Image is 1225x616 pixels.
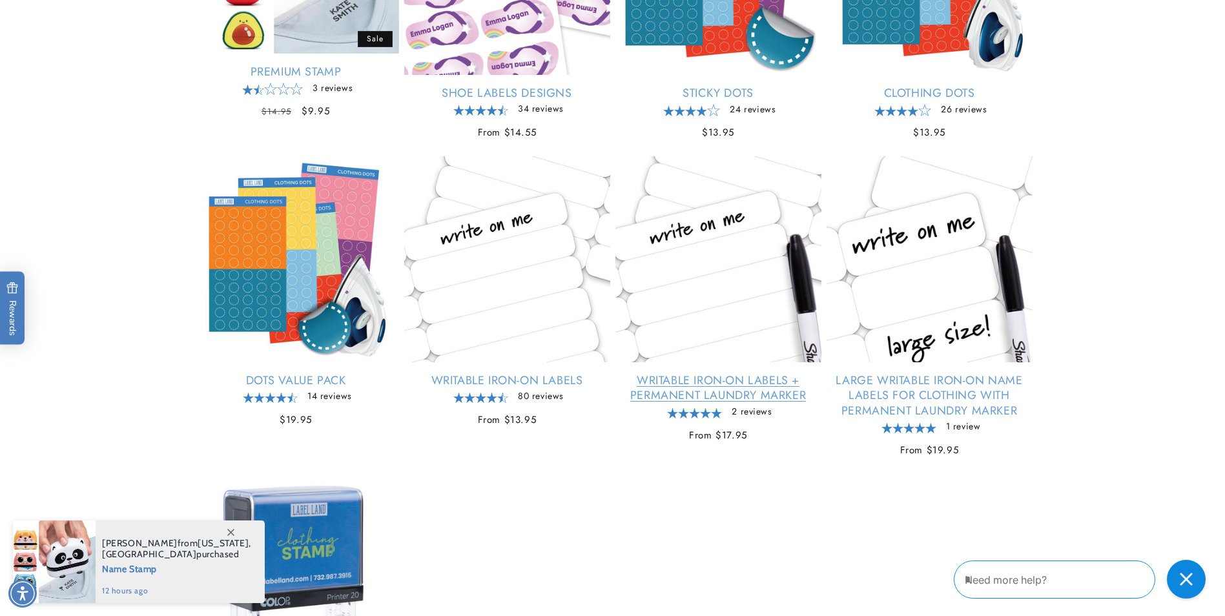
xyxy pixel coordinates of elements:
[10,513,163,551] iframe: Sign Up via Text for Offers
[827,86,1033,101] a: Clothing Dots
[404,373,610,388] a: Writable Iron-On Labels
[6,282,19,336] span: Rewards
[615,86,821,101] a: Sticky Dots
[954,555,1212,603] iframe: Gorgias Floating Chat
[8,579,37,608] div: Accessibility Menu
[102,548,196,560] span: [GEOGRAPHIC_DATA]
[615,373,821,404] a: Writable Iron-On Labels + Permanent Laundry Marker
[102,560,251,576] span: Name Stamp
[827,373,1033,418] a: Large Writable Iron-On Name Labels for Clothing with Permanent Laundry Marker
[102,585,251,597] span: 12 hours ago
[102,538,251,560] span: from , purchased
[198,537,249,549] span: [US_STATE]
[193,373,399,388] a: Dots Value Pack
[193,65,399,79] a: Premium Stamp
[404,86,610,101] a: Shoe Labels Designs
